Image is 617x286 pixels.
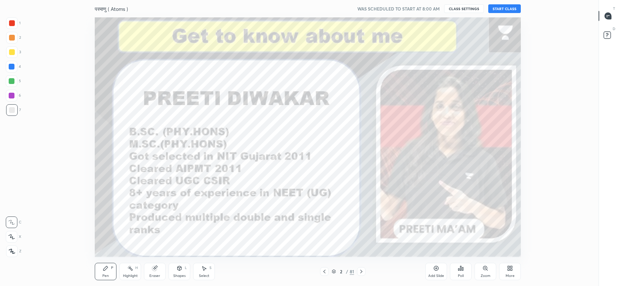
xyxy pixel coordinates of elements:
[357,5,440,12] h5: WAS SCHEDULED TO START AT 8:00 AM
[6,231,21,243] div: X
[95,5,128,12] h4: परमाणु ( Atoms )
[444,4,484,13] button: CLASS SETTINGS
[135,266,138,270] div: H
[488,4,521,13] button: START CLASS
[111,266,113,270] div: P
[337,269,345,274] div: 2
[613,6,615,11] p: T
[458,274,464,278] div: Poll
[6,75,21,87] div: 5
[6,61,21,72] div: 4
[6,104,21,116] div: 7
[102,274,109,278] div: Pen
[428,274,444,278] div: Add Slide
[173,274,186,278] div: Shapes
[6,90,21,101] div: 6
[209,266,212,270] div: S
[6,32,21,43] div: 2
[6,17,21,29] div: 1
[6,245,21,257] div: Z
[613,26,615,31] p: D
[6,46,21,58] div: 3
[149,274,160,278] div: Eraser
[123,274,138,278] div: Highlight
[185,266,187,270] div: L
[199,274,209,278] div: Select
[481,274,490,278] div: Zoom
[346,269,348,274] div: /
[350,268,354,275] div: 81
[6,216,21,228] div: C
[506,274,515,278] div: More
